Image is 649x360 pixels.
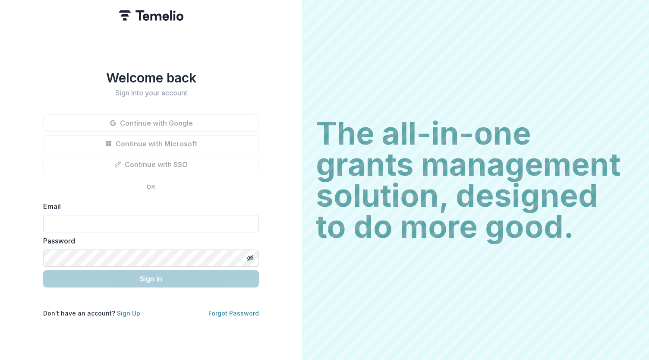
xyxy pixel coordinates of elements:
[208,309,259,317] a: Forgot Password
[243,251,257,265] button: Toggle password visibility
[43,236,254,246] label: Password
[43,270,259,287] button: Sign In
[43,89,259,97] h2: Sign into your account
[43,70,259,85] h1: Welcome back
[43,156,259,173] button: Continue with SSO
[43,309,140,318] p: Don't have an account?
[43,201,254,212] label: Email
[43,135,259,152] button: Continue with Microsoft
[43,114,259,132] button: Continue with Google
[117,309,140,317] a: Sign Up
[119,10,183,21] img: Temelio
